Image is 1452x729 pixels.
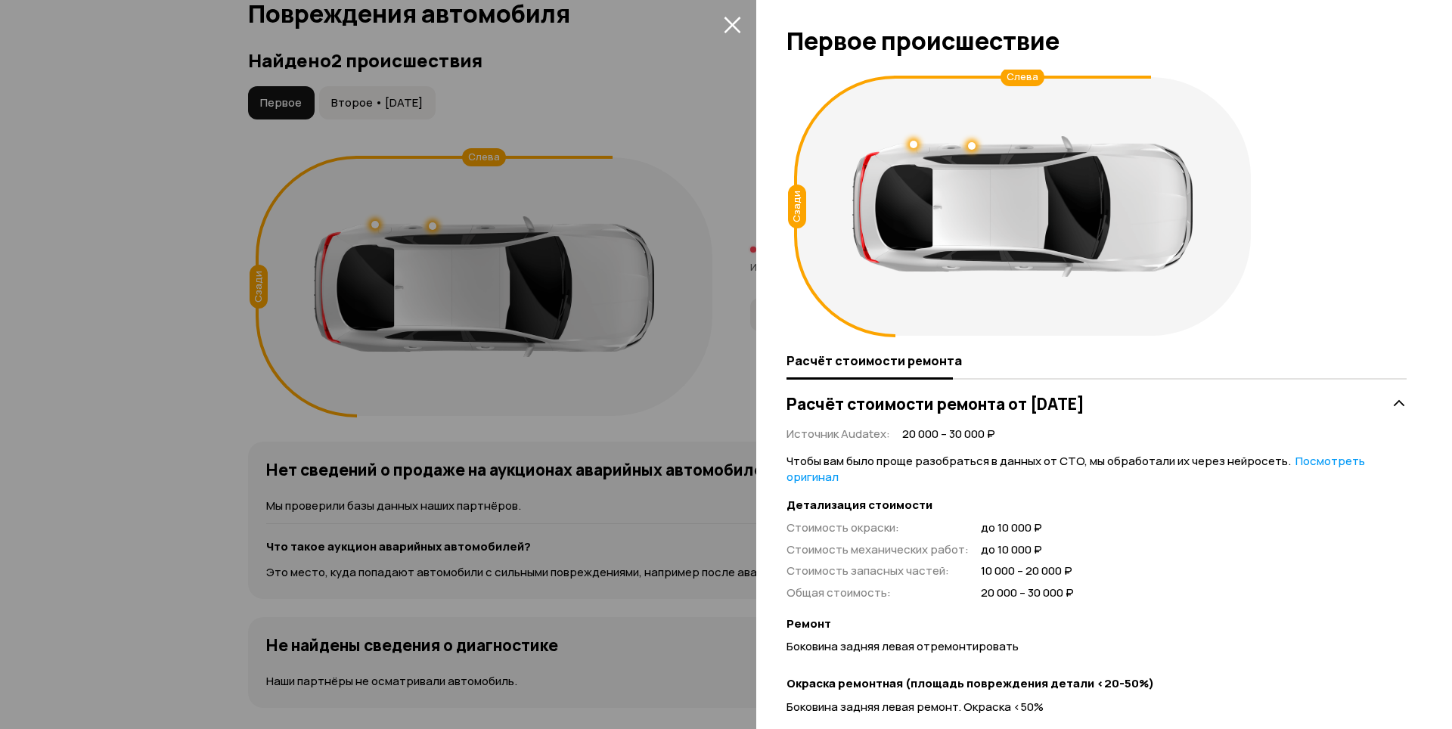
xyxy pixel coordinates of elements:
span: Боковина задняя левая отремонтировать [786,638,1019,654]
div: Слева [1001,68,1044,86]
span: Боковина задняя левая ремонт. Окраска <50% [786,699,1044,715]
span: Стоимость механических работ : [786,541,969,557]
span: 20 000 – 30 000 ₽ [902,427,995,442]
span: до 10 000 ₽ [981,542,1074,558]
div: Сзади [788,185,806,228]
h3: Расчёт стоимости ремонта от [DATE] [786,394,1084,414]
span: Расчёт стоимости ремонта [786,353,962,368]
span: Общая стоимость : [786,585,891,600]
a: Посмотреть оригинал [786,453,1365,485]
span: до 10 000 ₽ [981,520,1074,536]
span: 20 000 – 30 000 ₽ [981,585,1074,601]
strong: Окраска ремонтная (площадь повреждения детали <20-50%) [786,676,1407,692]
span: 10 000 – 20 000 ₽ [981,563,1074,579]
strong: Детализация стоимости [786,498,1407,513]
span: Стоимость запасных частей : [786,563,949,579]
span: Чтобы вам было проще разобраться в данных от СТО, мы обработали их через нейросеть. [786,453,1365,485]
span: Стоимость окраски : [786,520,899,535]
button: закрыть [720,12,744,36]
span: Источник Audatex : [786,426,890,442]
strong: Ремонт [786,616,1407,632]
